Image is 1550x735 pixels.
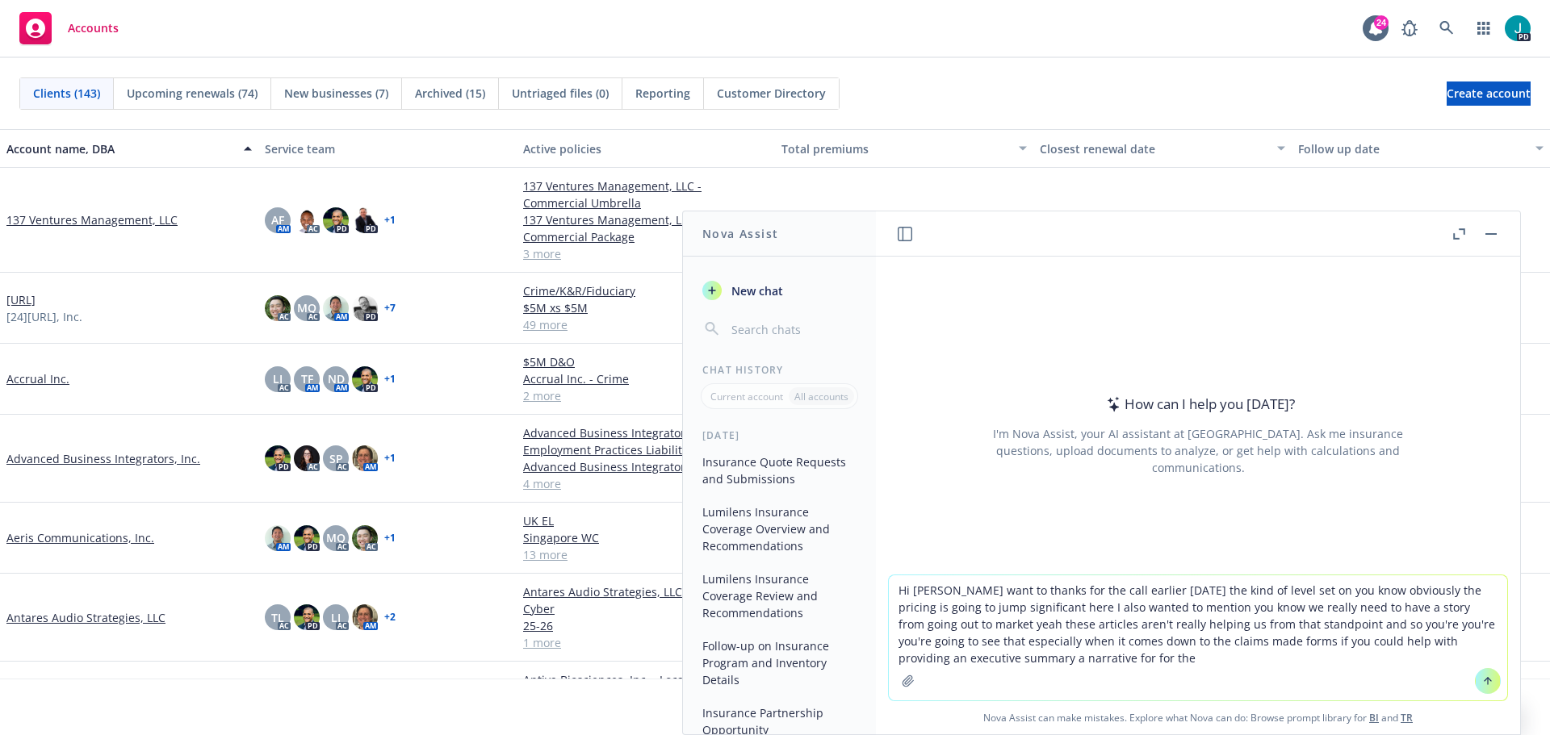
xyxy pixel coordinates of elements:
[326,529,346,546] span: MQ
[635,85,690,102] span: Reporting
[523,458,769,475] a: Advanced Business Integrators, Inc. - Cyber
[6,140,234,157] div: Account name, DBA
[523,140,769,157] div: Active policies
[265,445,291,471] img: photo
[258,129,517,168] button: Service team
[683,363,876,377] div: Chat History
[1292,129,1550,168] button: Follow up date
[696,566,863,626] button: Lumilens Insurance Coverage Review and Recommendations
[297,299,316,316] span: MQ
[13,6,125,51] a: Accounts
[384,215,396,225] a: + 1
[294,525,320,551] img: photo
[523,370,769,387] a: Accrual Inc. - Crime
[512,85,609,102] span: Untriaged files (0)
[294,604,320,630] img: photo
[323,207,349,233] img: photo
[384,374,396,384] a: + 1
[517,129,775,168] button: Active policies
[384,303,396,313] a: + 7
[323,295,349,321] img: photo
[415,85,485,102] span: Archived (15)
[1505,15,1531,41] img: photo
[284,85,388,102] span: New businesses (7)
[1431,12,1463,44] a: Search
[328,370,345,387] span: ND
[352,366,378,392] img: photo
[523,177,769,211] a: 137 Ventures Management, LLC - Commercial Umbrella
[301,370,313,387] span: TF
[523,353,769,370] a: $5M D&O
[523,671,769,688] a: Antiva Biosciences, Inc. - Local Placement
[523,512,769,529] a: UK EL
[523,475,769,492] a: 4 more
[384,533,396,543] a: + 1
[1298,140,1526,157] div: Follow up date
[33,85,100,102] span: Clients (143)
[728,282,783,299] span: New chat
[1369,711,1379,725] a: BI
[794,390,848,403] p: All accounts
[717,85,826,102] span: Customer Directory
[329,450,343,467] span: SP
[702,225,778,242] h1: Nova Assist
[1447,81,1531,106] a: Create account
[294,445,320,471] img: photo
[1374,15,1389,30] div: 24
[781,140,1009,157] div: Total premiums
[696,276,863,305] button: New chat
[523,299,769,316] a: $5M xs $5M
[683,428,876,442] div: [DATE]
[1401,711,1413,725] a: TR
[889,575,1507,700] textarea: Hi [PERSON_NAME] want to thanks for the call earlier [DATE] the kind of level set on you know obv...
[523,245,769,262] a: 3 more
[882,701,1514,734] span: Nova Assist can make mistakes. Explore what Nova can do: Browse prompt library for and
[271,211,284,228] span: AF
[384,453,396,463] a: + 1
[523,634,769,651] a: 1 more
[352,295,378,321] img: photo
[710,390,783,403] p: Current account
[696,633,863,693] button: Follow-up on Insurance Program and Inventory Details
[384,612,396,622] a: + 2
[523,546,769,563] a: 13 more
[523,583,769,617] a: Antares Audio Strategies, LLC - E&O with Cyber
[696,449,863,492] button: Insurance Quote Requests and Submissions
[265,525,291,551] img: photo
[696,499,863,559] button: Lumilens Insurance Coverage Overview and Recommendations
[6,308,82,325] span: [24][URL], Inc.
[1393,12,1426,44] a: Report a Bug
[265,295,291,321] img: photo
[6,529,154,546] a: Aeris Communications, Inc.
[6,450,200,467] a: Advanced Business Integrators, Inc.
[352,445,378,471] img: photo
[523,282,769,299] a: Crime/K&R/Fiduciary
[127,85,258,102] span: Upcoming renewals (74)
[523,424,769,458] a: Advanced Business Integrators, Inc. - Employment Practices Liability
[1040,140,1267,157] div: Closest renewal date
[265,140,510,157] div: Service team
[971,425,1425,476] div: I'm Nova Assist, your AI assistant at [GEOGRAPHIC_DATA]. Ask me insurance questions, upload docum...
[1102,394,1295,415] div: How can I help you [DATE]?
[523,316,769,333] a: 49 more
[6,609,165,626] a: Antares Audio Strategies, LLC
[352,525,378,551] img: photo
[352,604,378,630] img: photo
[1033,129,1292,168] button: Closest renewal date
[352,207,378,233] img: photo
[331,609,341,626] span: LI
[523,529,769,546] a: Singapore WC
[775,129,1033,168] button: Total premiums
[1447,78,1531,109] span: Create account
[294,207,320,233] img: photo
[273,370,283,387] span: LI
[1468,12,1500,44] a: Switch app
[271,609,284,626] span: TL
[523,617,769,634] a: 25-26
[6,211,178,228] a: 137 Ventures Management, LLC
[68,22,119,35] span: Accounts
[6,291,36,308] a: [URL]
[523,211,769,245] a: 137 Ventures Management, LLC - Commercial Package
[523,387,769,404] a: 2 more
[6,370,69,387] a: Accrual Inc.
